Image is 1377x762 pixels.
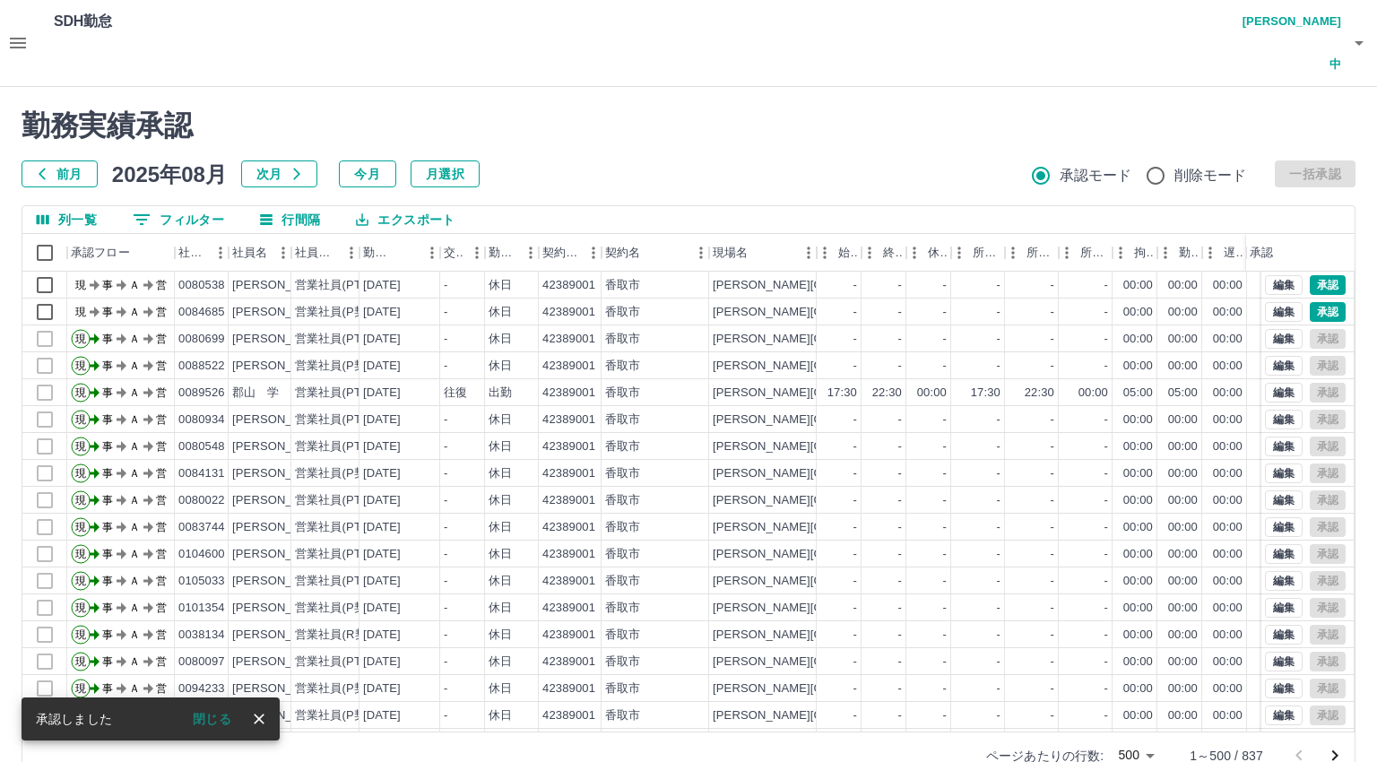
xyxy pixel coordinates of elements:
div: 42389001 [542,465,595,482]
button: メニュー [207,239,234,266]
div: - [1051,519,1054,536]
div: 香取市 [605,304,640,321]
button: 編集 [1265,329,1303,349]
div: 00:00 [1123,438,1153,455]
div: - [444,331,447,348]
button: 編集 [1265,544,1303,564]
div: - [444,519,447,536]
div: - [898,358,902,375]
div: 00:00 [1213,438,1243,455]
text: Ａ [129,279,140,291]
div: 05:00 [1123,385,1153,402]
div: 拘束 [1134,234,1154,272]
div: - [943,492,947,509]
div: 00:00 [917,385,947,402]
div: - [444,304,447,321]
div: [PERSON_NAME] [232,519,330,536]
div: 勤務 [1179,234,1199,272]
button: ソート [394,240,419,265]
button: 編集 [1265,490,1303,510]
div: [PERSON_NAME][GEOGRAPHIC_DATA]周辺地区複合公共施設 [713,277,1052,294]
div: 遅刻等 [1224,234,1243,272]
div: 00:00 [1168,277,1198,294]
div: 社員名 [229,234,291,272]
text: Ａ [129,467,140,480]
div: [PERSON_NAME][GEOGRAPHIC_DATA]周辺地区複合公共施設 [713,331,1052,348]
div: - [1104,492,1108,509]
div: - [1051,358,1054,375]
div: 所定開始 [973,234,1001,272]
div: 0080699 [178,331,225,348]
text: 営 [156,413,167,426]
div: 17:30 [971,385,1000,402]
div: 勤務 [1157,234,1202,272]
div: [PERSON_NAME] [232,277,330,294]
text: 営 [156,279,167,291]
div: 00:00 [1213,492,1243,509]
div: - [1051,277,1054,294]
div: 勤務区分 [485,234,539,272]
div: - [997,438,1000,455]
div: - [1104,438,1108,455]
text: 営 [156,386,167,399]
div: 00:00 [1168,411,1198,429]
div: 始業 [838,234,858,272]
div: 交通費 [440,234,485,272]
div: - [1051,492,1054,509]
div: 休日 [489,438,512,455]
div: - [898,438,902,455]
div: 社員名 [232,234,267,272]
text: Ａ [129,306,140,318]
button: エクスポート [342,206,469,233]
div: [PERSON_NAME] [232,331,330,348]
div: 休日 [489,465,512,482]
h5: 2025年08月 [112,160,227,187]
text: Ａ [129,333,140,345]
button: 編集 [1265,275,1303,295]
div: 休日 [489,304,512,321]
button: 閉じる [178,706,246,732]
div: - [943,331,947,348]
div: 00:00 [1213,358,1243,375]
div: - [943,438,947,455]
div: 00:00 [1213,304,1243,321]
button: 編集 [1265,302,1303,322]
div: 42389001 [542,492,595,509]
div: 契約コード [539,234,602,272]
div: 0080538 [178,277,225,294]
div: 香取市 [605,277,640,294]
div: - [853,304,857,321]
div: 0083744 [178,519,225,536]
div: 営業社員(PT契約) [295,277,389,294]
div: [PERSON_NAME][GEOGRAPHIC_DATA]周辺地区複合公共施設 [713,465,1052,482]
div: 往復 [444,385,467,402]
div: 00:00 [1213,385,1243,402]
text: 事 [102,333,113,345]
button: メニュー [580,239,607,266]
div: 0089526 [178,385,225,402]
text: 現 [75,440,86,453]
div: 00:00 [1168,438,1198,455]
button: 編集 [1265,571,1303,591]
button: 月選択 [411,160,480,187]
div: 00:00 [1078,385,1108,402]
span: 削除モード [1174,165,1247,186]
text: Ａ [129,413,140,426]
div: 所定開始 [951,234,1005,272]
div: - [853,519,857,536]
div: 17:30 [827,385,857,402]
button: メニュー [270,239,297,266]
div: [PERSON_NAME][GEOGRAPHIC_DATA]周辺地区複合公共施設 [713,411,1052,429]
div: - [898,519,902,536]
div: - [997,411,1000,429]
div: - [997,492,1000,509]
div: 00:00 [1123,358,1153,375]
div: 00:00 [1168,492,1198,509]
div: 休憩 [928,234,948,272]
text: 事 [102,440,113,453]
div: 勤務区分 [489,234,517,272]
div: 00:00 [1168,519,1198,536]
div: - [997,331,1000,348]
text: 現 [75,359,86,372]
div: 所定休憩 [1080,234,1109,272]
